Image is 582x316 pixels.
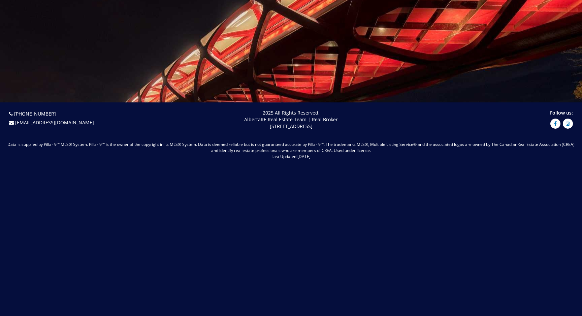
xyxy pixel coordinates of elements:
[7,154,575,160] p: Last Updated:
[211,141,575,153] span: Real Estate Association (CREA) and identify real estate professionals who are members of CREA. Us...
[270,123,313,129] span: [STREET_ADDRESS]
[15,119,94,126] a: [EMAIL_ADDRESS][DOMAIN_NAME]
[190,164,392,316] iframe: [PERSON_NAME] and the AlbertaRE Calgary Real Estate Team at Real Broker best Realtors in [GEOGRAP...
[7,141,517,147] span: Data is supplied by Pillar 9™ MLS® System. Pillar 9™ is the owner of the copyright in its MLS® Sy...
[151,109,431,130] p: 2025 All Rights Reserved. AlbertaRE Real Estate Team | Real Broker
[14,110,56,117] a: [PHONE_NUMBER]
[550,109,573,116] span: Follow us:
[297,154,311,159] span: [DATE]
